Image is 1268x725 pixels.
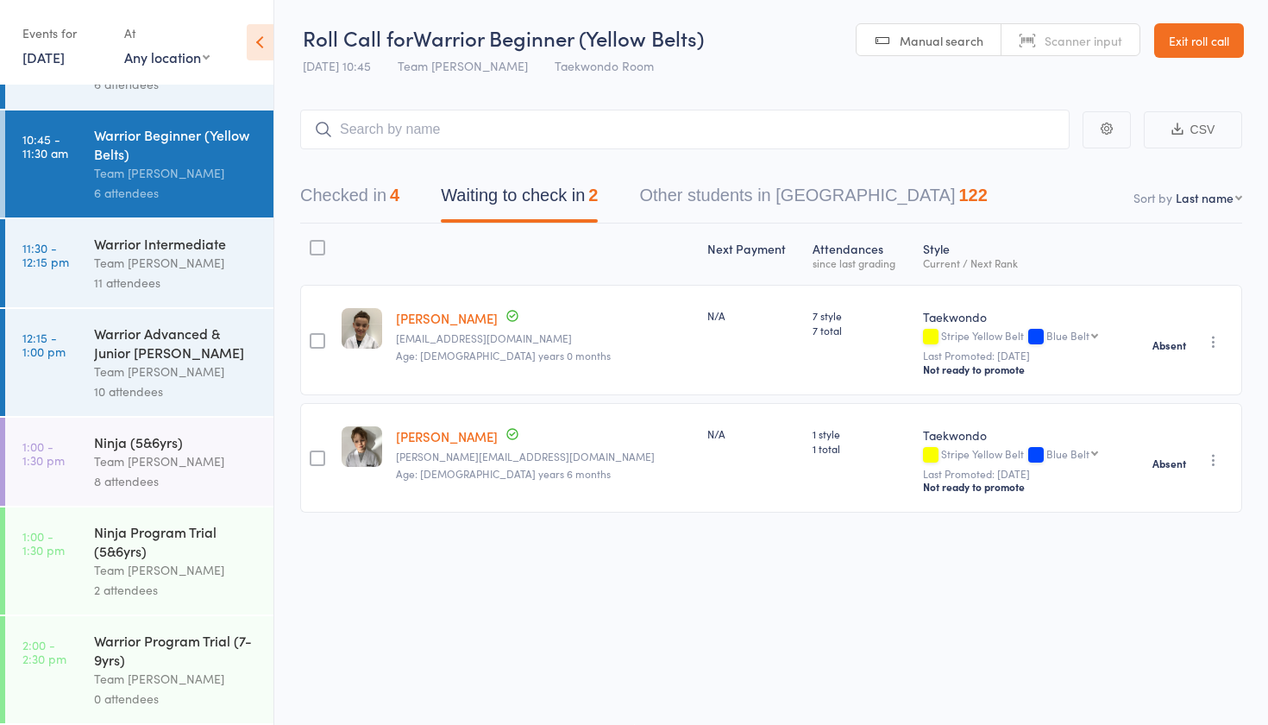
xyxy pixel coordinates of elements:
div: Stripe Yellow Belt [923,330,1125,344]
time: 10:45 - 11:30 am [22,132,68,160]
img: image1718414997.png [342,308,382,349]
div: 8 attendees [94,471,259,491]
span: [DATE] 10:45 [303,57,371,74]
img: image1694218267.png [342,426,382,467]
div: Team [PERSON_NAME] [94,451,259,471]
div: Current / Next Rank [923,257,1125,268]
div: Warrior Beginner (Yellow Belts) [94,125,259,163]
div: Ninja (5&6yrs) [94,432,259,451]
time: 11:30 - 12:15 pm [22,241,69,268]
a: 1:00 -1:30 pmNinja Program Trial (5&6yrs)Team [PERSON_NAME]2 attendees [5,507,273,615]
div: Taekwondo [923,308,1125,325]
div: N/A [707,308,799,323]
button: Waiting to check in2 [441,177,598,223]
div: Blue Belt [1046,448,1089,459]
div: Not ready to promote [923,362,1125,376]
a: 11:30 -12:15 pmWarrior IntermediateTeam [PERSON_NAME]11 attendees [5,219,273,307]
div: Any location [124,47,210,66]
div: Next Payment [700,231,806,277]
span: 1 total [813,441,909,456]
time: 2:00 - 2:30 pm [22,638,66,665]
div: Taekwondo [923,426,1125,444]
label: Sort by [1133,189,1172,206]
strong: Absent [1152,457,1186,470]
span: 7 style [813,308,909,323]
span: Warrior Beginner (Yellow Belts) [413,23,704,52]
span: Roll Call for [303,23,413,52]
button: Other students in [GEOGRAPHIC_DATA]122 [639,177,987,223]
div: Warrior Advanced & Junior [PERSON_NAME] [94,324,259,362]
small: Last Promoted: [DATE] [923,468,1125,480]
time: 1:00 - 1:30 pm [22,439,65,467]
span: Team [PERSON_NAME] [398,57,528,74]
time: 12:15 - 1:00 pm [22,331,66,358]
div: Style [916,231,1132,277]
input: Search by name [300,110,1070,149]
div: 11 attendees [94,273,259,293]
button: Checked in4 [300,177,399,223]
div: Team [PERSON_NAME] [94,253,259,273]
a: [DATE] [22,47,65,66]
div: 6 attendees [94,183,259,203]
span: Scanner input [1045,32,1122,49]
time: 1:00 - 1:30 pm [22,529,65,557]
a: Exit roll call [1154,23,1244,58]
div: Last name [1176,189,1233,206]
div: since last grading [813,257,909,268]
a: 2:00 -2:30 pmWarrior Program Trial (7-9yrs)Team [PERSON_NAME]0 attendees [5,616,273,723]
div: 0 attendees [94,689,259,709]
a: [PERSON_NAME] [396,427,498,445]
div: Team [PERSON_NAME] [94,362,259,381]
small: luke.lochran@ivanhoe.com.au [396,332,694,344]
a: 10:45 -11:30 amWarrior Beginner (Yellow Belts)Team [PERSON_NAME]6 attendees [5,110,273,217]
a: 12:15 -1:00 pmWarrior Advanced & Junior [PERSON_NAME]Team [PERSON_NAME]10 attendees [5,309,273,416]
span: Manual search [900,32,983,49]
small: Sarah.duerdoth@gmail.com [396,451,694,463]
div: 2 [588,186,598,205]
div: Ninja Program Trial (5&6yrs) [94,522,259,560]
div: 4 [390,186,399,205]
a: 1:00 -1:30 pmNinja (5&6yrs)Team [PERSON_NAME]8 attendees [5,418,273,506]
div: Stripe Yellow Belt [923,448,1125,463]
span: Taekwondo Room [555,57,654,74]
a: [PERSON_NAME] [396,309,498,327]
div: 6 attendees [94,74,259,94]
div: Events for [22,19,107,47]
span: Age: [DEMOGRAPHIC_DATA] years 0 months [396,348,611,362]
div: Warrior Program Trial (7-9yrs) [94,631,259,669]
div: Not ready to promote [923,480,1125,494]
span: Age: [DEMOGRAPHIC_DATA] years 6 months [396,466,611,481]
button: CSV [1144,111,1242,148]
div: Team [PERSON_NAME] [94,163,259,183]
span: 1 style [813,426,909,441]
div: Warrior Intermediate [94,234,259,253]
div: 2 attendees [94,580,259,600]
div: 10 attendees [94,381,259,401]
strong: Absent [1152,338,1186,352]
div: Blue Belt [1046,330,1089,341]
small: Last Promoted: [DATE] [923,350,1125,362]
div: N/A [707,426,799,441]
div: At [124,19,210,47]
div: 122 [958,186,987,205]
span: 7 total [813,323,909,337]
div: Team [PERSON_NAME] [94,560,259,580]
div: Atten­dances [806,231,916,277]
div: Team [PERSON_NAME] [94,669,259,689]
